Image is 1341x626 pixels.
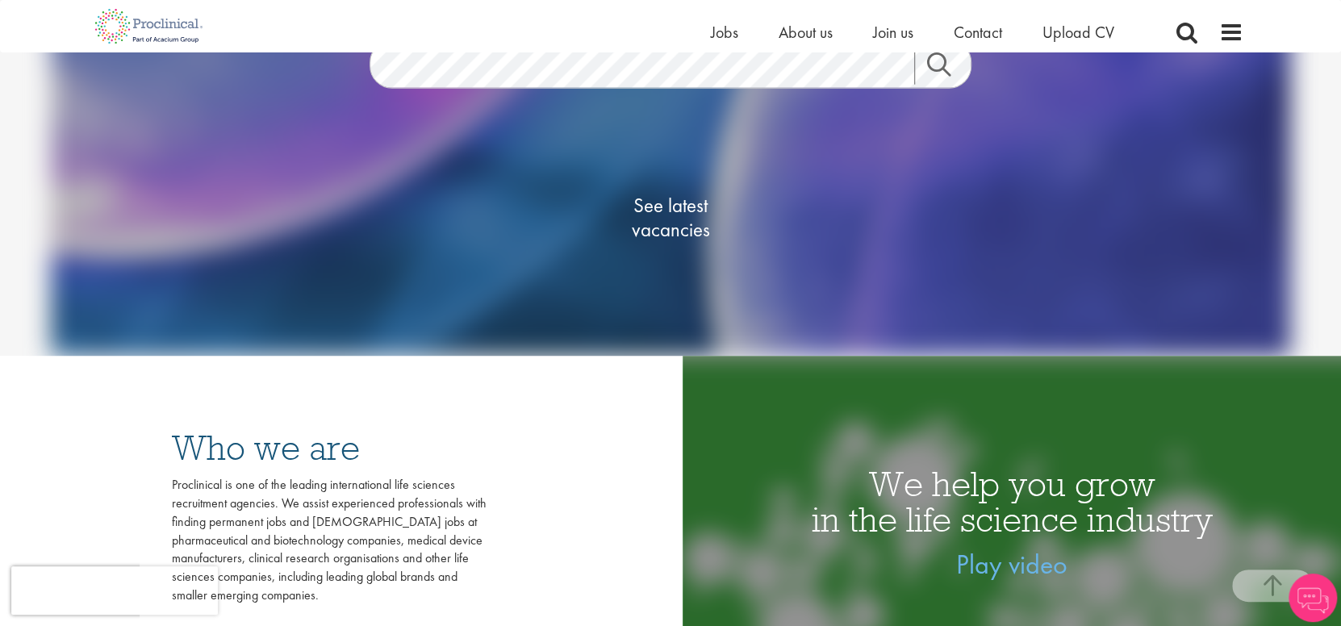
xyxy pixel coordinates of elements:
[683,466,1341,537] h1: We help you grow in the life science industry
[1289,574,1337,622] img: Chatbot
[956,547,1067,582] a: Play video
[11,566,218,615] iframe: reCAPTCHA
[172,430,487,465] h3: Who we are
[590,128,751,306] a: See latestvacancies
[1042,22,1114,43] a: Upload CV
[873,22,913,43] a: Join us
[590,193,751,241] span: See latest vacancies
[172,476,487,605] div: Proclinical is one of the leading international life sciences recruitment agencies. We assist exp...
[954,22,1002,43] a: Contact
[779,22,833,43] a: About us
[711,22,738,43] a: Jobs
[914,52,984,84] a: Job search submit button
